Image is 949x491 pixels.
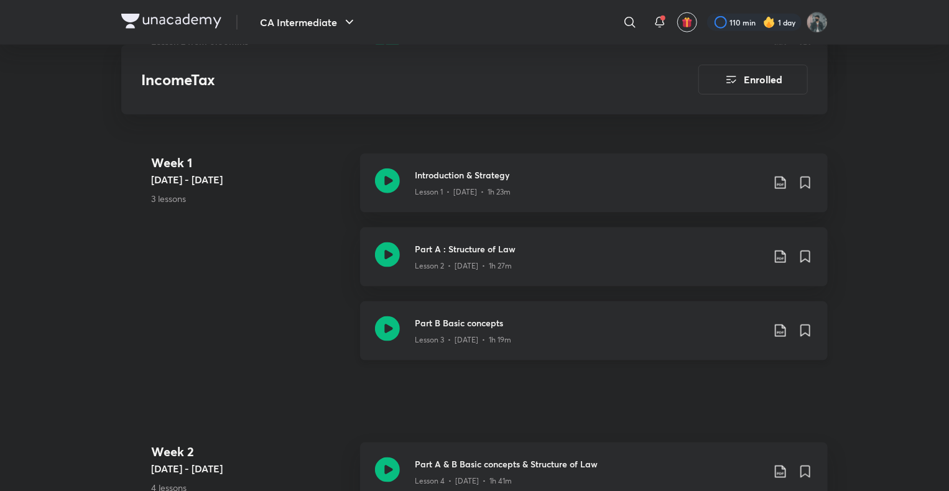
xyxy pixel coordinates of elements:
button: avatar [677,12,697,32]
img: streak [763,16,775,29]
p: Lesson 2 • [DATE] • 1h 27m [415,260,512,272]
p: 3 lessons [151,192,350,205]
p: Lesson 1 • [DATE] • 1h 23m [415,186,511,198]
p: Lesson 3 • [DATE] • 1h 19m [415,334,511,346]
h3: Part B Basic concepts [415,316,763,329]
img: avatar [682,17,693,28]
h5: [DATE] - [DATE] [151,461,350,476]
button: CA Intermediate [252,10,364,35]
img: Harsh Raj [807,12,828,33]
h4: Week 2 [151,443,350,461]
a: Part B Basic conceptsLesson 3 • [DATE] • 1h 19m [360,301,828,375]
h4: Week 1 [151,154,350,172]
a: Company Logo [121,14,221,32]
a: Introduction & StrategyLesson 1 • [DATE] • 1h 23m [360,154,828,227]
h3: IncomeTax [141,71,628,89]
h3: Part A : Structure of Law [415,242,763,255]
h3: Introduction & Strategy [415,168,763,181]
img: Company Logo [121,14,221,29]
a: Part A : Structure of LawLesson 2 • [DATE] • 1h 27m [360,227,828,301]
p: Lesson 4 • [DATE] • 1h 41m [415,475,512,487]
h3: Part A & B Basic concepts & Structure of Law [415,457,763,470]
button: Enrolled [698,65,808,94]
h5: [DATE] - [DATE] [151,172,350,187]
